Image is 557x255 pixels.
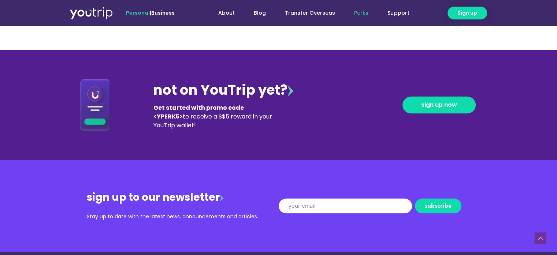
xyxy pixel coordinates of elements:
span: Sign up [457,9,477,17]
a: Business [151,9,175,17]
b: Get started with promo code <YPERK5> [153,103,244,121]
a: sign up now [402,96,476,113]
div: not on YouTrip yet? [153,80,293,101]
button: subscribe [415,198,461,213]
span: subscribe [425,203,452,208]
a: About [209,6,244,20]
form: New Form [279,198,471,216]
div: to receive a S$5 reward in your YouTrip wallet! [153,103,277,130]
div: Stay up to date with the latest news, announcements and articles. [87,212,279,221]
a: Perks [345,6,378,20]
nav: Menu [194,6,419,20]
a: Blog [244,6,275,20]
span: | [126,9,175,17]
a: Sign up [448,7,487,19]
a: Transfer Overseas [275,6,345,20]
a: Support [378,6,419,20]
span: Personal [126,9,150,17]
span: sign up now [421,102,457,108]
input: your email [279,198,412,213]
img: Download App [80,79,110,131]
div: sign up to our newsletter [87,190,279,205]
